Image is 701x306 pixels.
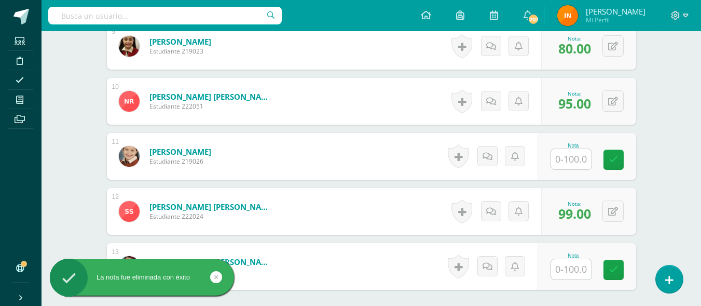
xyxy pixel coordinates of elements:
img: b75319154aee5f322e6f4b7a62953311.png [119,201,140,222]
a: [PERSON_NAME] [149,147,211,157]
span: Estudiante 222024 [149,212,274,221]
input: 0-100.0 [551,259,592,280]
div: Nota: [558,35,591,42]
input: Busca un usuario... [48,7,282,24]
span: Estudiante 219026 [149,157,211,166]
div: Nota [551,253,596,259]
div: Nota: [558,200,591,207]
span: 201 [528,14,539,25]
span: [PERSON_NAME] [586,6,645,17]
span: 80.00 [558,39,591,57]
input: 0-100.0 [551,149,592,169]
a: [PERSON_NAME] [149,36,211,47]
div: Nota: [558,90,591,97]
img: 2af56fa25fb3def365c78f511dbd13c4.png [119,256,140,277]
img: 0fb9ae38364872bd0192a0cbcae1dc9f.png [557,5,578,26]
div: Nota [551,143,596,149]
div: La nota fue eliminada con éxito [50,273,234,282]
span: Mi Perfil [586,16,645,24]
a: [PERSON_NAME] [PERSON_NAME] [149,257,274,267]
a: [PERSON_NAME] [PERSON_NAME] [149,202,274,212]
span: 99.00 [558,205,591,222]
img: ebcf8279a886885d0d236d5cc0794b73.png [119,91,140,112]
span: 95.00 [558,95,591,112]
img: 085389f83234324b84880ee684bf4b74.png [119,146,140,167]
img: 30adfbd41bdd67984bcce504cb69e6c9.png [119,36,140,57]
span: Estudiante 219023 [149,47,211,56]
span: Estudiante 222051 [149,102,274,111]
a: [PERSON_NAME] [PERSON_NAME] [149,91,274,102]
